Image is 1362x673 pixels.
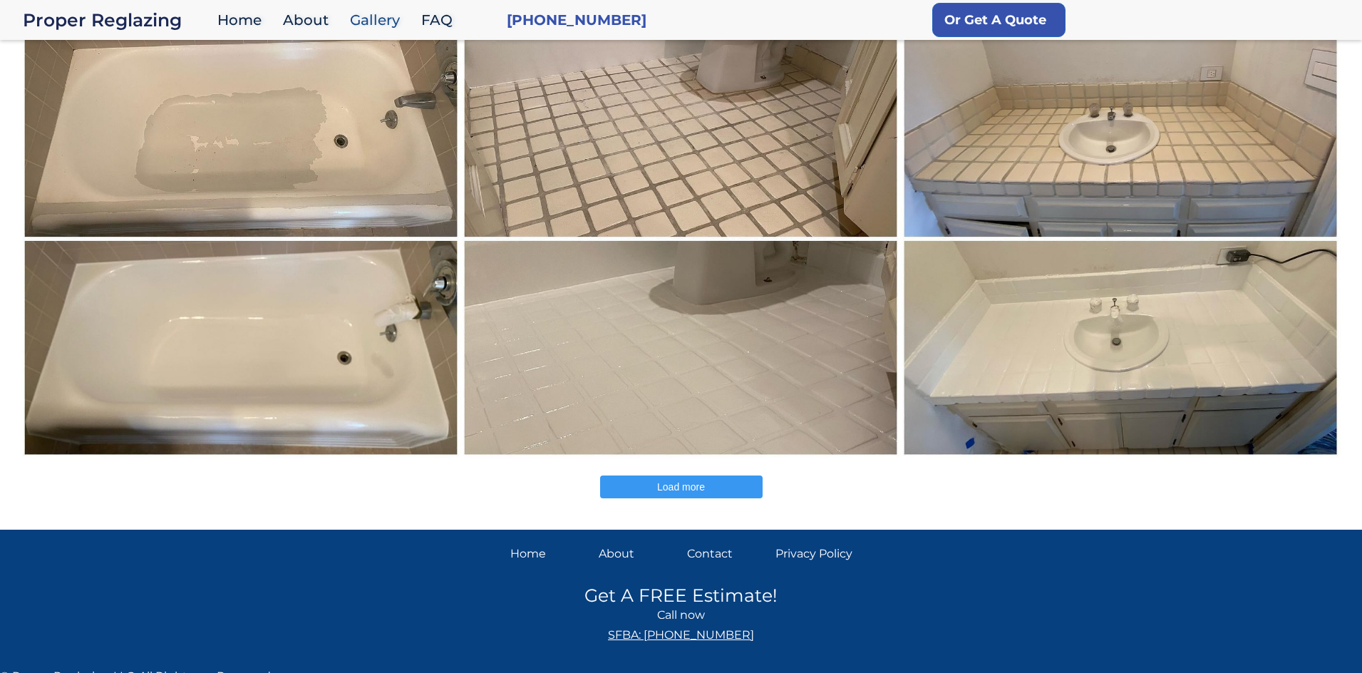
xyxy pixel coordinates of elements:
[23,10,210,30] div: Proper Reglazing
[21,19,462,459] img: ...
[276,5,343,36] a: About
[657,481,705,493] span: Load more
[343,5,414,36] a: Gallery
[507,10,646,30] a: [PHONE_NUMBER]
[414,5,467,36] a: FAQ
[775,544,852,564] a: Privacy Policy
[900,19,1341,459] img: ...
[510,544,587,564] a: Home
[932,3,1066,37] a: Or Get A Quote
[600,476,763,498] button: Load more posts
[460,19,902,459] img: ...
[687,544,764,564] a: Contact
[901,20,1341,458] a: ...
[21,20,461,458] a: ...
[461,20,901,458] a: ...
[23,10,210,30] a: home
[210,5,276,36] a: Home
[599,544,676,564] a: About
